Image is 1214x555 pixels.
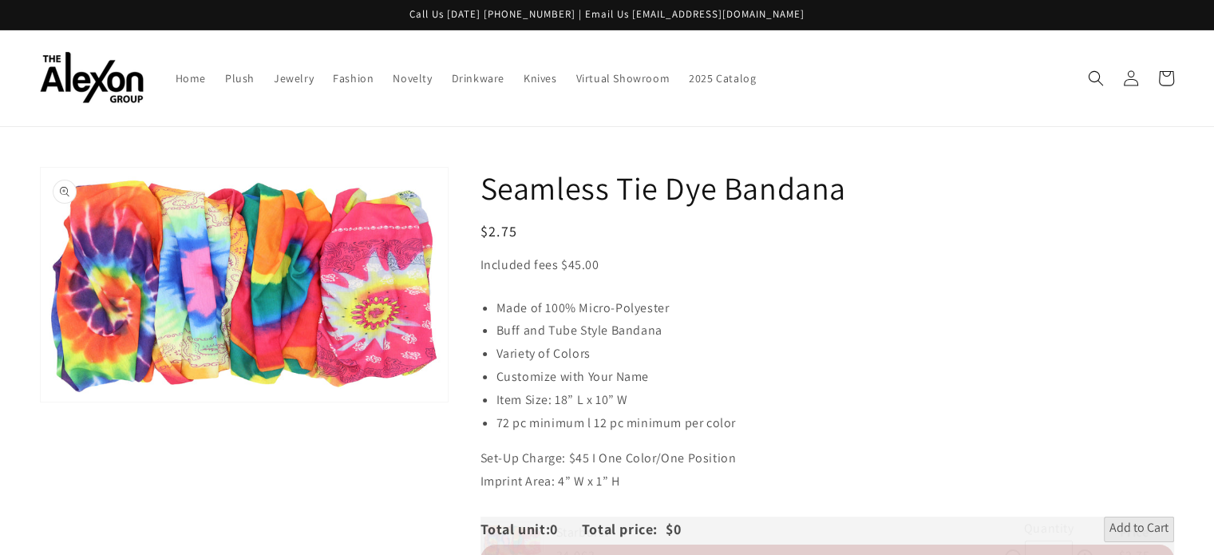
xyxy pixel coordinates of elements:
[480,256,599,273] span: Included fees $45.00
[40,52,144,104] img: The Alexon Group
[550,520,582,538] span: 0
[567,61,680,95] a: Virtual Showroom
[496,412,1174,435] li: 72 pc minimum l 12 pc minimum per color
[323,61,383,95] a: Fashion
[333,71,374,85] span: Fashion
[452,71,504,85] span: Drinkware
[1109,520,1169,539] span: Add to Cart
[514,61,567,95] a: Knives
[480,222,518,240] span: $2.75
[576,71,670,85] span: Virtual Showroom
[1104,517,1174,542] button: Add to Cart
[679,61,765,95] a: 2025 Catalog
[480,447,1174,470] p: Set-Up Charge: $45 I One Color/One Position
[496,389,1174,412] li: Item Size: 18” L x 10” W
[666,520,681,538] span: $0
[1078,61,1113,96] summary: Search
[274,71,314,85] span: Jewelry
[393,71,432,85] span: Novelty
[216,61,264,95] a: Plush
[496,319,1174,343] li: Buff and Tube Style Bandana
[225,71,255,85] span: Plush
[496,343,1174,366] li: Variety of Colors
[496,366,1174,389] li: Customize with Your Name
[689,71,756,85] span: 2025 Catalog
[496,297,1174,320] li: Made of 100% Micro-Polyester
[166,61,216,95] a: Home
[264,61,323,95] a: Jewelry
[383,61,441,95] a: Novelty
[480,470,1174,494] p: Imprint Area: 4” W x 1” H
[176,71,206,85] span: Home
[480,517,666,542] div: Total unit: Total price:
[524,71,557,85] span: Knives
[442,61,514,95] a: Drinkware
[480,167,1174,208] h1: Seamless Tie Dye Bandana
